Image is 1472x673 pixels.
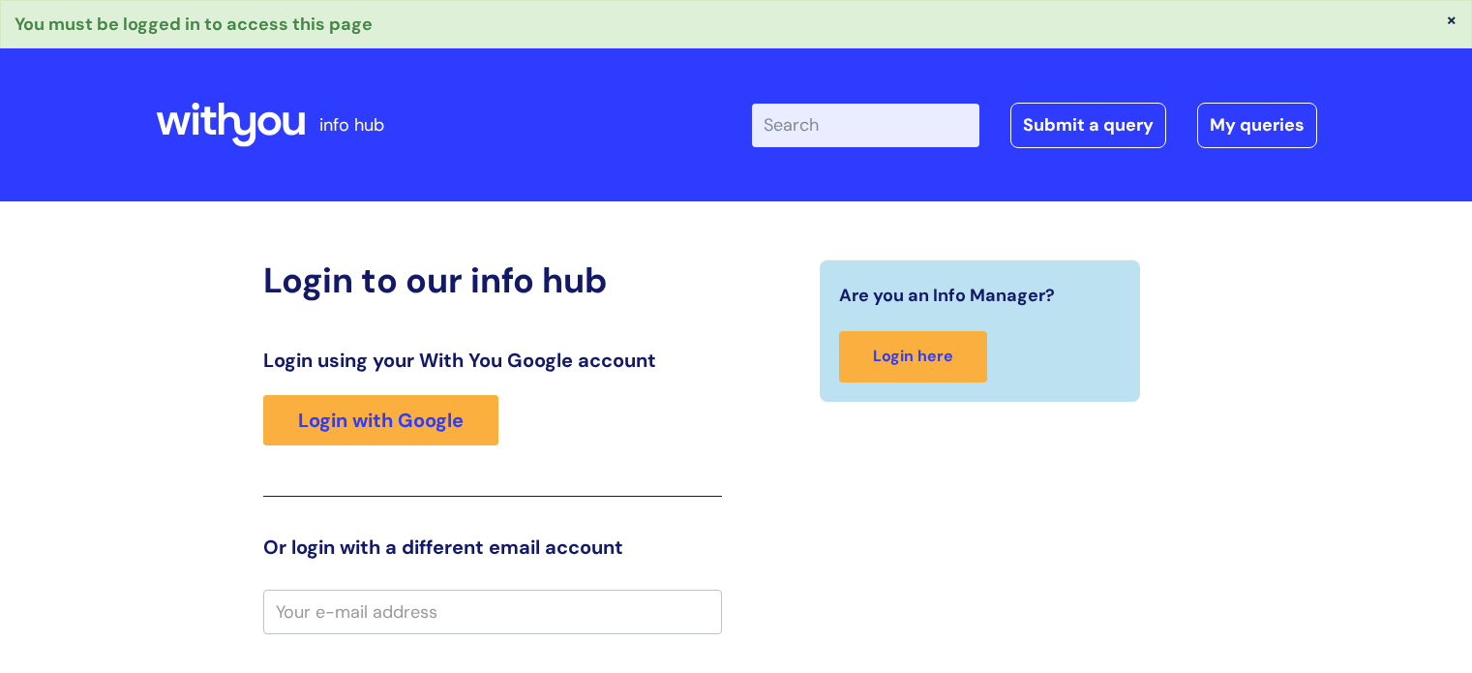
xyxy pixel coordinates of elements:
[839,331,987,382] a: Login here
[319,109,384,140] p: info hub
[1197,103,1317,147] a: My queries
[263,260,722,301] h2: Login to our info hub
[1446,11,1457,28] button: ×
[263,395,498,445] a: Login with Google
[263,535,722,559] h3: Or login with a different email account
[263,590,722,634] input: Your e-mail address
[839,280,1055,311] span: Are you an Info Manager?
[752,104,979,146] input: Search
[1010,103,1166,147] a: Submit a query
[263,349,722,372] h3: Login using your With You Google account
